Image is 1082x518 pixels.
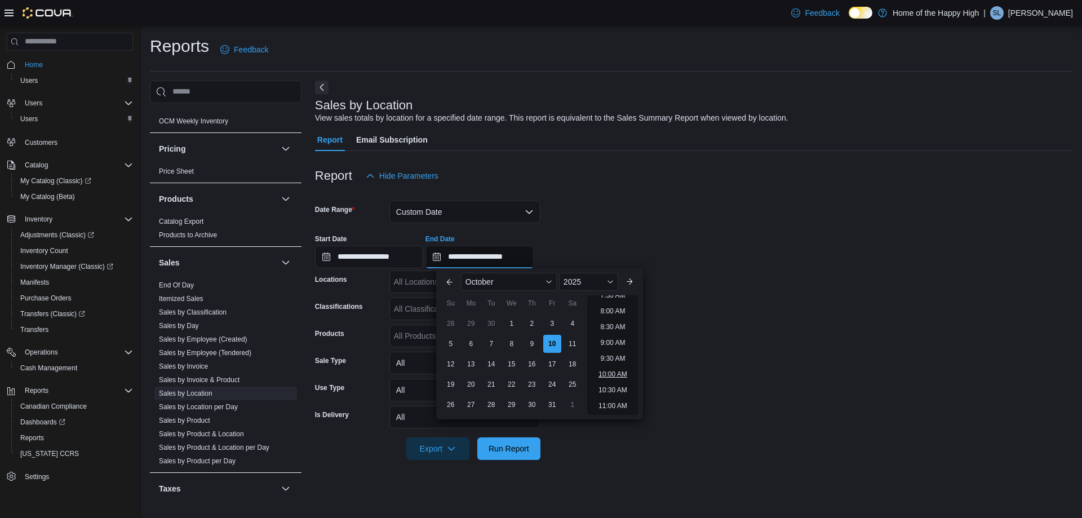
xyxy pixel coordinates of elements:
button: Next month [620,273,638,291]
a: My Catalog (Classic) [16,174,96,188]
nav: Complex example [7,53,133,514]
li: 10:30 AM [594,383,632,397]
a: Sales by Product per Day [159,457,236,465]
div: day-11 [564,335,582,353]
span: Home [25,60,43,69]
button: Sales [279,256,292,269]
a: Inventory Manager (Classic) [16,260,118,273]
a: OCM Weekly Inventory [159,117,228,125]
a: Itemized Sales [159,295,203,303]
button: Custom Date [389,201,540,223]
div: day-5 [442,335,460,353]
input: Press the down key to open a popover containing a calendar. [315,246,423,268]
a: My Catalog (Classic) [11,173,138,189]
span: Users [20,114,38,123]
span: Transfers [20,325,48,334]
div: day-24 [543,375,561,393]
a: Sales by Product [159,417,210,424]
button: Users [11,73,138,88]
div: Fr [543,294,561,312]
span: Price Sheet [159,167,194,176]
span: Settings [20,470,133,484]
li: 11:00 AM [594,399,632,413]
button: Taxes [279,482,292,495]
div: day-1 [503,315,521,333]
span: Manifests [16,276,133,289]
span: Purchase Orders [16,291,133,305]
span: My Catalog (Classic) [20,176,91,185]
button: Export [406,437,469,460]
button: My Catalog (Beta) [11,189,138,205]
span: Settings [25,472,49,481]
span: Feedback [805,7,839,19]
div: day-3 [543,315,561,333]
div: day-20 [462,375,480,393]
span: My Catalog (Beta) [16,190,133,203]
a: Adjustments (Classic) [16,228,99,242]
a: Price Sheet [159,167,194,175]
li: 8:30 AM [596,320,629,334]
button: Transfers [11,322,138,338]
span: Transfers [16,323,133,337]
span: Operations [25,348,58,357]
li: 9:00 AM [596,336,629,349]
span: October [465,277,494,286]
a: [US_STATE] CCRS [16,447,83,461]
button: Hide Parameters [361,165,443,187]
h3: Report [315,169,352,183]
div: Sa [564,294,582,312]
button: Home [2,56,138,73]
label: Date Range [315,205,355,214]
div: day-16 [523,355,541,373]
button: All [389,406,540,428]
a: Settings [20,470,54,484]
div: day-19 [442,375,460,393]
a: Sales by Product & Location per Day [159,444,269,451]
a: Feedback [216,38,273,61]
span: Sales by Employee (Created) [159,335,247,344]
span: Sales by Product per Day [159,457,236,466]
a: Transfers [16,323,53,337]
li: 9:30 AM [596,352,629,365]
div: day-4 [564,315,582,333]
div: OCM [150,114,301,132]
span: Run Report [489,443,529,454]
span: Sales by Classification [159,308,227,317]
button: Cash Management [11,360,138,376]
p: | [983,6,986,20]
a: Catalog Export [159,218,203,225]
span: Hide Parameters [379,170,438,181]
button: Previous Month [441,273,459,291]
span: Dashboards [20,418,65,427]
span: Users [16,74,133,87]
div: day-15 [503,355,521,373]
div: day-30 [523,396,541,414]
a: Purchase Orders [16,291,76,305]
div: day-31 [543,396,561,414]
a: Transfers (Classic) [11,306,138,322]
label: Products [315,329,344,338]
button: Inventory [2,211,138,227]
a: Sales by Product & Location [159,430,244,438]
span: Catalog [20,158,133,172]
div: Th [523,294,541,312]
div: Mo [462,294,480,312]
span: Inventory [20,212,133,226]
span: OCM Weekly Inventory [159,117,228,126]
span: Reports [25,386,48,395]
a: Reports [16,431,48,445]
div: day-23 [523,375,541,393]
button: Pricing [279,142,292,156]
div: Products [150,215,301,246]
span: Export [413,437,463,460]
span: Users [16,112,133,126]
span: Email Subscription [356,129,428,151]
span: Canadian Compliance [20,402,87,411]
span: Manifests [20,278,49,287]
span: Home [20,57,133,72]
div: Pricing [150,165,301,183]
div: day-9 [523,335,541,353]
input: Press the down key to enter a popover containing a calendar. Press the escape key to close the po... [425,246,534,268]
button: Run Report [477,437,540,460]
